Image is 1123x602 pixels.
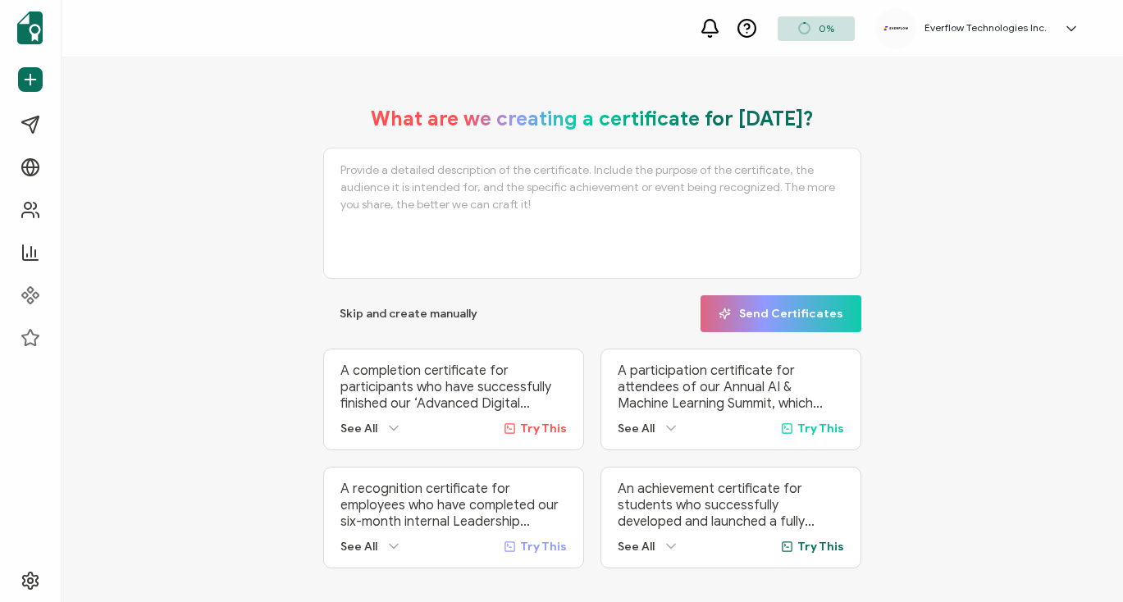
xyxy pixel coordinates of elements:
[618,540,655,554] span: See All
[797,422,844,436] span: Try This
[520,540,567,554] span: Try This
[719,308,843,320] span: Send Certificates
[618,422,655,436] span: See All
[797,540,844,554] span: Try This
[323,295,494,332] button: Skip and create manually
[618,481,844,530] p: An achievement certificate for students who successfully developed and launched a fully functiona...
[618,363,844,412] p: A participation certificate for attendees of our Annual AI & Machine Learning Summit, which broug...
[340,540,377,554] span: See All
[340,481,567,530] p: A recognition certificate for employees who have completed our six-month internal Leadership Deve...
[520,422,567,436] span: Try This
[340,308,477,320] span: Skip and create manually
[924,22,1047,34] h5: Everflow Technologies Inc.
[371,107,814,131] h1: What are we creating a certificate for [DATE]?
[17,11,43,44] img: sertifier-logomark-colored.svg
[883,26,908,30] img: e3814b55-c29f-4a0d-85ef-b272221f077e.svg
[340,422,377,436] span: See All
[340,363,567,412] p: A completion certificate for participants who have successfully finished our ‘Advanced Digital Ma...
[819,22,834,34] span: 0%
[701,295,861,332] button: Send Certificates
